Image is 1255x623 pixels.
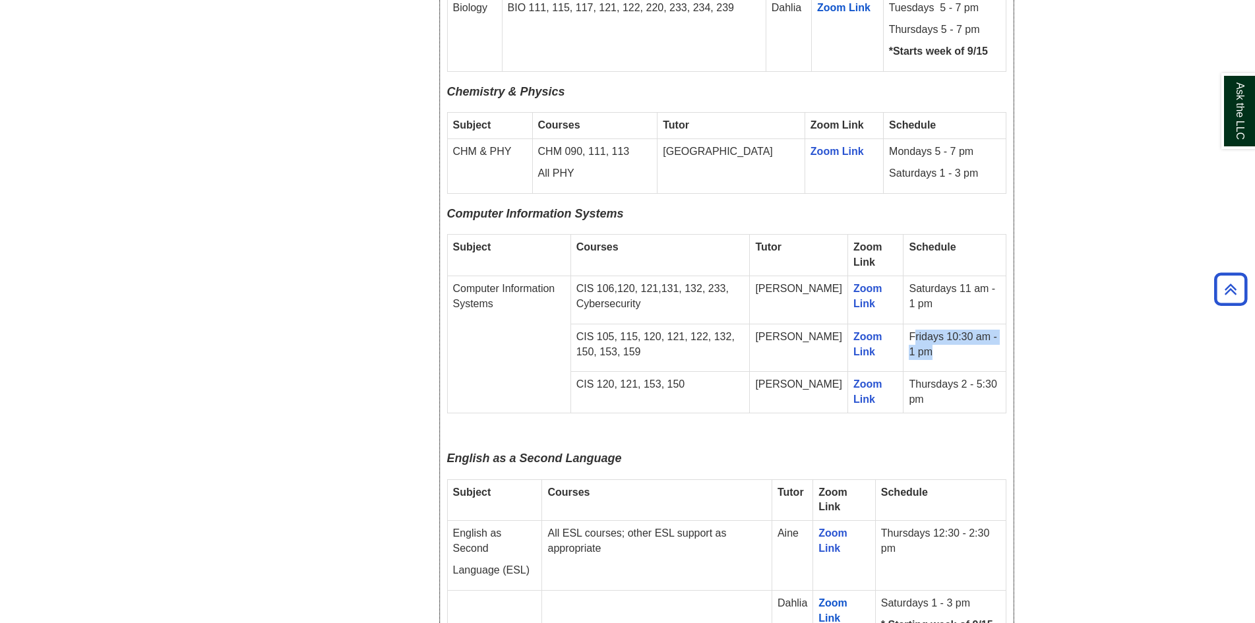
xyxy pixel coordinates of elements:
[447,207,624,220] span: Computer Information Systems
[889,144,1000,160] p: Mondays 5 - 7 pm
[881,526,1000,556] p: Thursdays 12:30 - 2:30 pm
[538,144,652,160] p: CHM 090, 111, 113
[547,487,590,498] strong: Courses
[658,139,805,194] td: [GEOGRAPHIC_DATA]
[453,526,537,556] p: English as Second
[570,372,750,413] td: CIS 120, 121, 153, 150
[663,119,689,131] strong: Tutor
[903,276,1006,324] td: Saturdays 11 am - 1 pm
[817,2,871,13] a: Zoom Link
[447,85,565,98] span: Chemistry & Physics
[903,372,1006,413] td: Thursdays 2 - 5:30 pm
[909,241,956,252] strong: Schedule
[576,282,745,312] p: CIS 106,120, 121,131, 132, 233, Cybersecurity
[447,452,622,465] span: English as a Second Language
[889,45,988,57] strong: *Starts week of 9/15
[903,324,1006,372] td: Fridays 10:30 am - 1 pm
[750,324,848,372] td: [PERSON_NAME]
[750,372,848,413] td: [PERSON_NAME]
[447,139,532,194] td: CHM & PHY
[889,166,1000,181] p: Saturdays 1 - 3 pm
[576,241,619,252] strong: Courses
[818,527,847,554] a: Zoom Link
[576,330,745,360] p: CIS 105, 115, 120, 121, 122, 132, 150, 153, 159
[881,596,1000,611] p: Saturdays 1 - 3 pm
[447,276,570,413] td: Computer Information Systems
[538,119,580,131] strong: Courses
[750,276,848,324] td: [PERSON_NAME]
[772,521,812,591] td: Aine
[889,22,1000,38] p: Thursdays 5 - 7 pm
[1209,280,1252,298] a: Back to Top
[542,521,772,591] td: All ESL courses; other ESL support as appropriate
[853,241,882,268] strong: Zoom Link
[453,119,491,131] strong: Subject
[853,283,882,309] a: Zoom Link
[811,119,864,131] strong: Zoom Link
[453,487,491,498] strong: Subject
[778,487,804,498] strong: Tutor
[453,241,491,252] strong: Subject
[818,487,847,513] strong: Zoom Link
[538,166,652,181] p: All PHY
[889,1,1000,16] p: Tuesdays 5 - 7 pm
[853,331,882,357] a: Zoom Link
[881,487,928,498] strong: Schedule
[853,378,882,405] a: Zoom Link
[889,119,936,131] strong: Schedule
[811,146,864,157] a: Zoom Link
[453,563,537,578] p: Language (ESL)
[755,241,781,252] strong: Tutor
